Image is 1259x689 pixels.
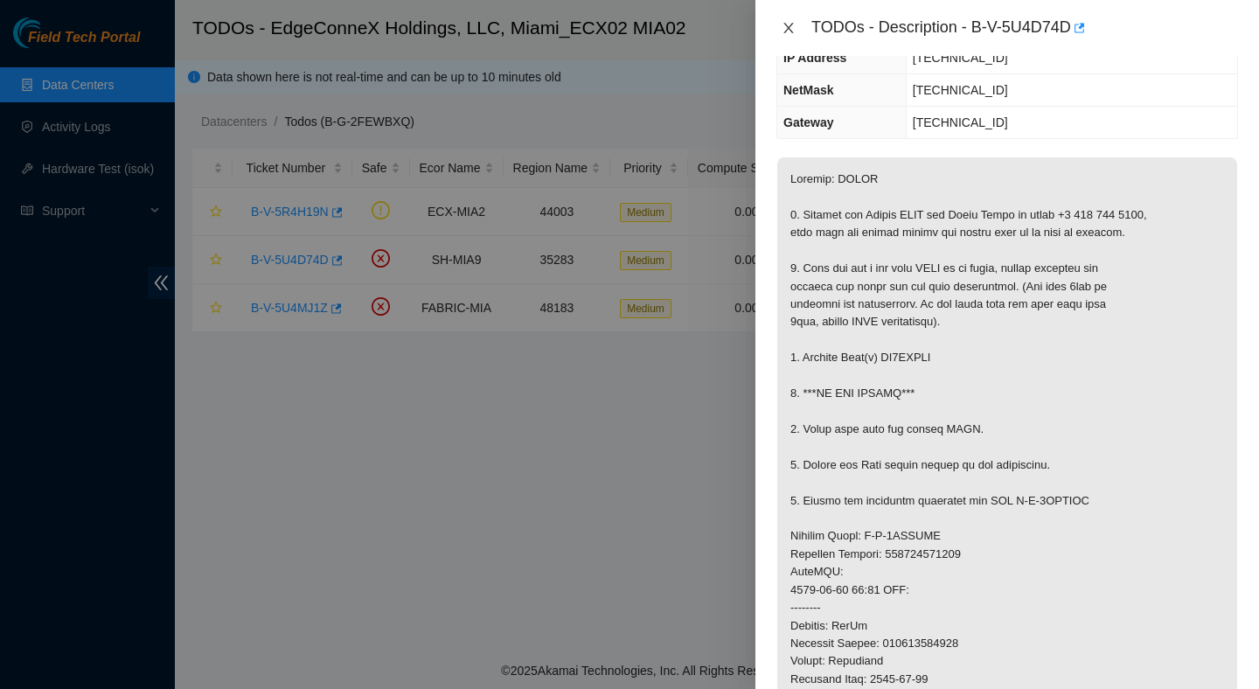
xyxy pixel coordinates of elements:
button: Close [776,20,801,37]
span: IP Address [783,51,846,65]
span: [TECHNICAL_ID] [913,115,1008,129]
span: Gateway [783,115,834,129]
span: [TECHNICAL_ID] [913,51,1008,65]
span: [TECHNICAL_ID] [913,83,1008,97]
div: TODOs - Description - B-V-5U4D74D [811,14,1238,42]
span: NetMask [783,83,834,97]
span: close [782,21,796,35]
